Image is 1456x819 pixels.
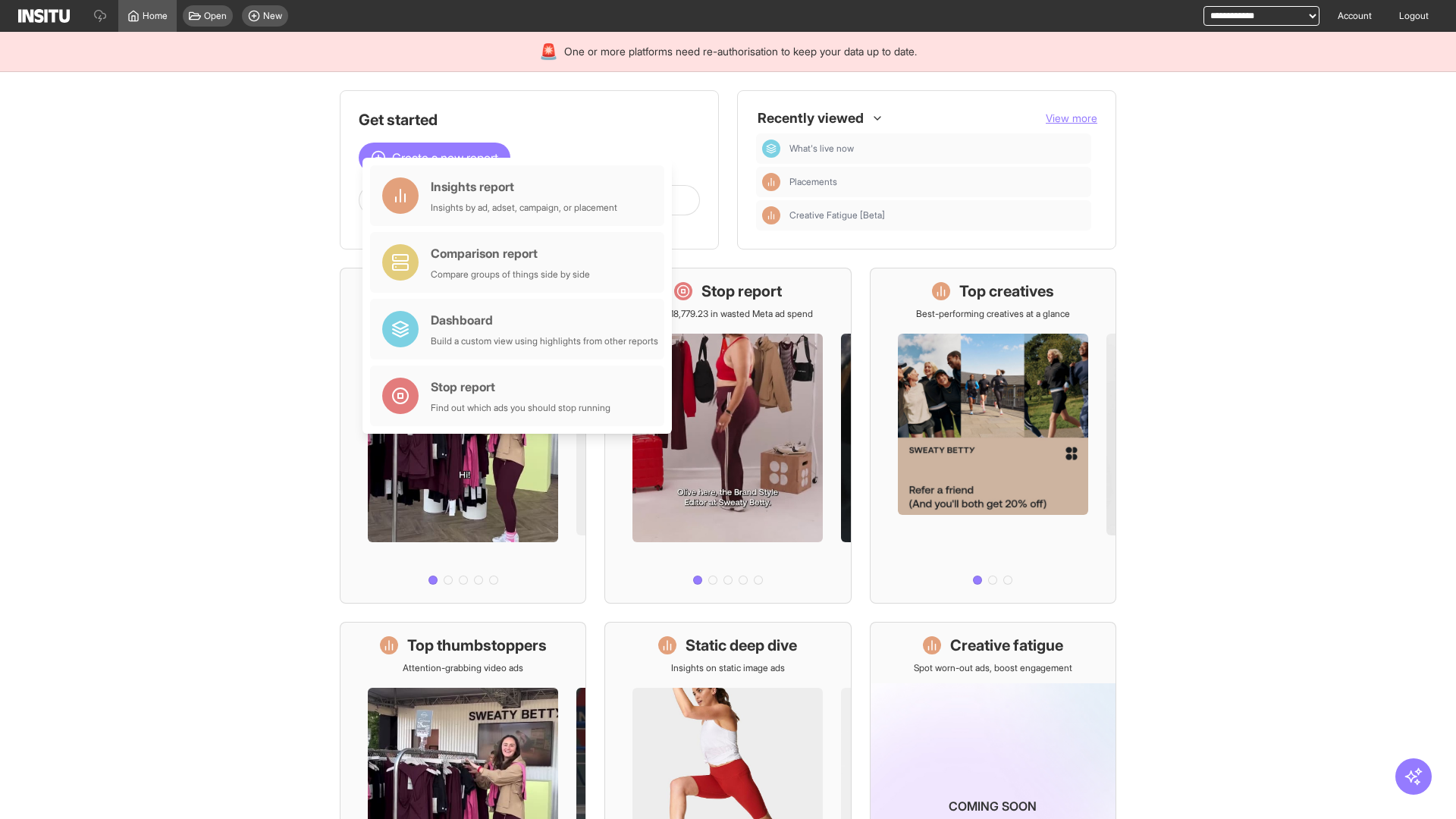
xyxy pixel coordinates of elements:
[143,10,168,22] span: Home
[263,10,282,22] span: New
[431,177,617,196] div: Insights report
[18,9,70,23] img: Logo
[789,143,854,155] span: What's live now
[564,44,917,59] span: One or more platforms need re-authorisation to keep your data up to date.
[762,206,780,224] div: Insights
[789,209,885,221] span: Creative Fatigue [Beta]
[686,635,797,656] h1: Static deep dive
[789,176,837,188] span: Placements
[916,308,1070,320] p: Best-performing creatives at a glance
[392,149,498,167] span: Create a new report
[340,268,586,604] a: What's live nowSee all active ads instantly
[431,402,610,414] div: Find out which ads you should stop running
[431,202,617,214] div: Insights by ad, adset, campaign, or placement
[539,41,558,62] div: 🚨
[1046,111,1097,124] span: View more
[431,268,590,281] div: Compare groups of things side by side
[1046,111,1097,126] button: View more
[431,335,658,347] div: Build a custom view using highlights from other reports
[431,378,610,396] div: Stop report
[407,635,547,656] h1: Top thumbstoppers
[431,244,590,262] div: Comparison report
[359,143,510,173] button: Create a new report
[870,268,1116,604] a: Top creativesBest-performing creatives at a glance
[643,308,813,320] p: Save £18,779.23 in wasted Meta ad spend
[789,176,1085,188] span: Placements
[701,281,782,302] h1: Stop report
[762,173,780,191] div: Insights
[959,281,1054,302] h1: Top creatives
[359,109,700,130] h1: Get started
[431,311,658,329] div: Dashboard
[671,662,785,674] p: Insights on static image ads
[789,209,1085,221] span: Creative Fatigue [Beta]
[762,140,780,158] div: Dashboard
[204,10,227,22] span: Open
[403,662,523,674] p: Attention-grabbing video ads
[789,143,1085,155] span: What's live now
[604,268,851,604] a: Stop reportSave £18,779.23 in wasted Meta ad spend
